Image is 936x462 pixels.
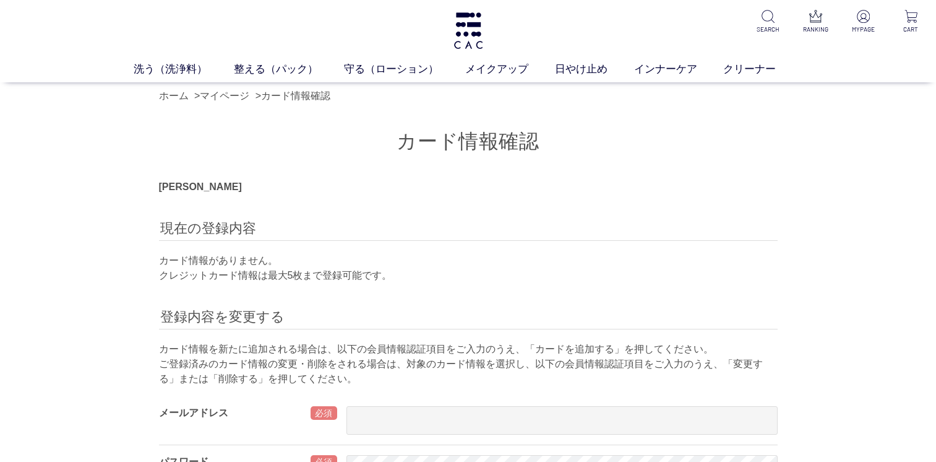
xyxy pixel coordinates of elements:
[465,61,555,77] a: メイクアップ
[159,128,778,155] h1: カード情報確認
[452,12,484,49] img: logo
[159,268,778,283] p: クレジットカード情報は最大5枚まで登録可能です。
[159,408,228,418] label: メールアドレス
[344,61,465,77] a: 守る（ローション）
[801,25,831,34] p: RANKING
[723,61,802,77] a: クリーナー
[159,308,778,329] h2: 登録内容を変更する
[159,253,778,268] p: カード情報がありません。
[159,180,778,194] div: [PERSON_NAME]
[848,10,878,34] a: MYPAGE
[848,25,878,34] p: MYPAGE
[753,10,783,34] a: SEARCH
[753,25,783,34] p: SEARCH
[159,342,778,386] p: カード情報を新たに追加される場合は、以下の会員情報認証項目をご入力のうえ、「カードを追加する」を押してください。 ご登録済みのカード情報の変更・削除をされる場合は、対象のカード情報を選択し、以下...
[261,90,330,101] a: カード情報確認
[255,89,333,103] li: >
[634,61,724,77] a: インナーケア
[234,61,345,77] a: 整える（パック）
[801,10,831,34] a: RANKING
[896,10,926,34] a: CART
[134,61,234,77] a: 洗う（洗浄料）
[896,25,926,34] p: CART
[159,90,189,101] a: ホーム
[194,89,252,103] li: >
[200,90,249,101] a: マイページ
[555,61,634,77] a: 日やけ止め
[159,219,778,241] h2: 現在の登録内容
